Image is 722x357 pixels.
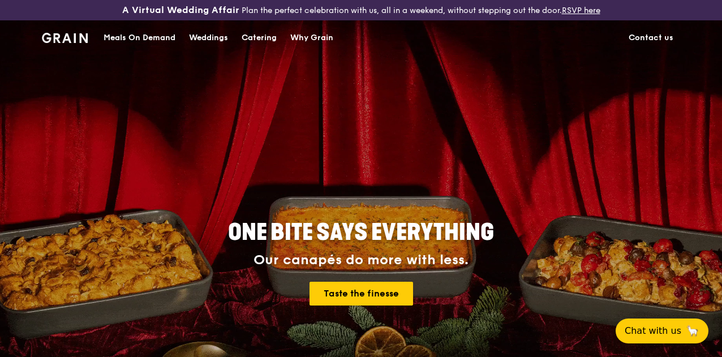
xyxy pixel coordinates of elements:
span: Chat with us [625,324,681,338]
div: Our canapés do more with less. [157,252,565,268]
span: ONE BITE SAYS EVERYTHING [228,219,494,246]
button: Chat with us🦙 [616,319,708,343]
div: Catering [242,21,277,55]
img: Grain [42,33,88,43]
a: Why Grain [283,21,340,55]
div: Meals On Demand [104,21,175,55]
div: Plan the perfect celebration with us, all in a weekend, without stepping out the door. [121,5,602,16]
div: Why Grain [290,21,333,55]
a: Catering [235,21,283,55]
a: Taste the finesse [310,282,413,306]
a: RSVP here [562,6,600,15]
a: GrainGrain [42,20,88,54]
a: Contact us [622,21,680,55]
span: 🦙 [686,324,699,338]
div: Weddings [189,21,228,55]
h3: A Virtual Wedding Affair [122,5,239,16]
a: Weddings [182,21,235,55]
